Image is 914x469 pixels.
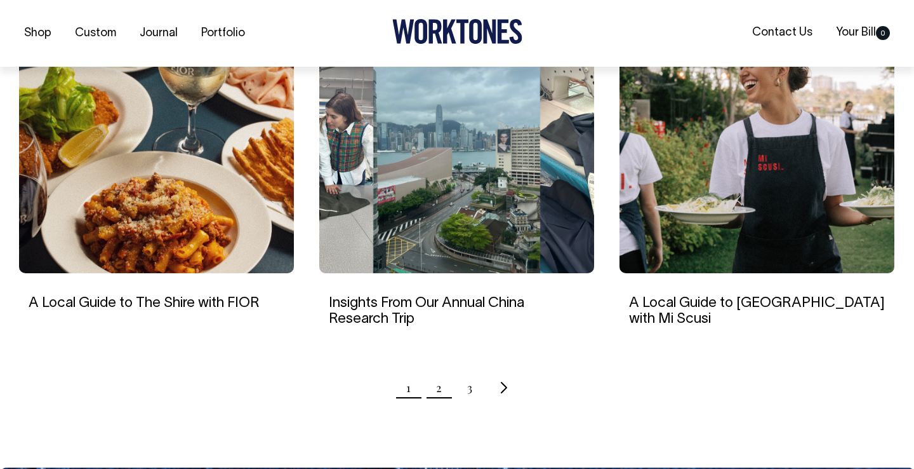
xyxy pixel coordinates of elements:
a: Portfolio [196,23,250,44]
img: Insights From Our Annual China Research Trip [319,29,594,273]
a: A Local Guide to The Shire with FIOR [29,297,260,309]
a: Your Bill0 [831,22,895,43]
span: 0 [876,26,890,40]
img: A Local Guide to Perth with Mi Scusi [619,29,894,273]
a: Journal [135,23,183,44]
a: Next page [498,372,508,404]
a: Shop [19,23,56,44]
a: Contact Us [747,22,818,43]
a: Custom [70,23,121,44]
a: A Local Guide to [GEOGRAPHIC_DATA] with Mi Scusi [629,297,885,325]
a: Insights From Our Annual China Research Trip [329,297,524,325]
a: Page 2 [436,372,442,404]
span: Page 1 [406,372,411,404]
img: A Local Guide to The Shire with FIOR [19,29,294,273]
nav: Pagination [19,372,895,404]
a: Page 3 [467,372,472,404]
